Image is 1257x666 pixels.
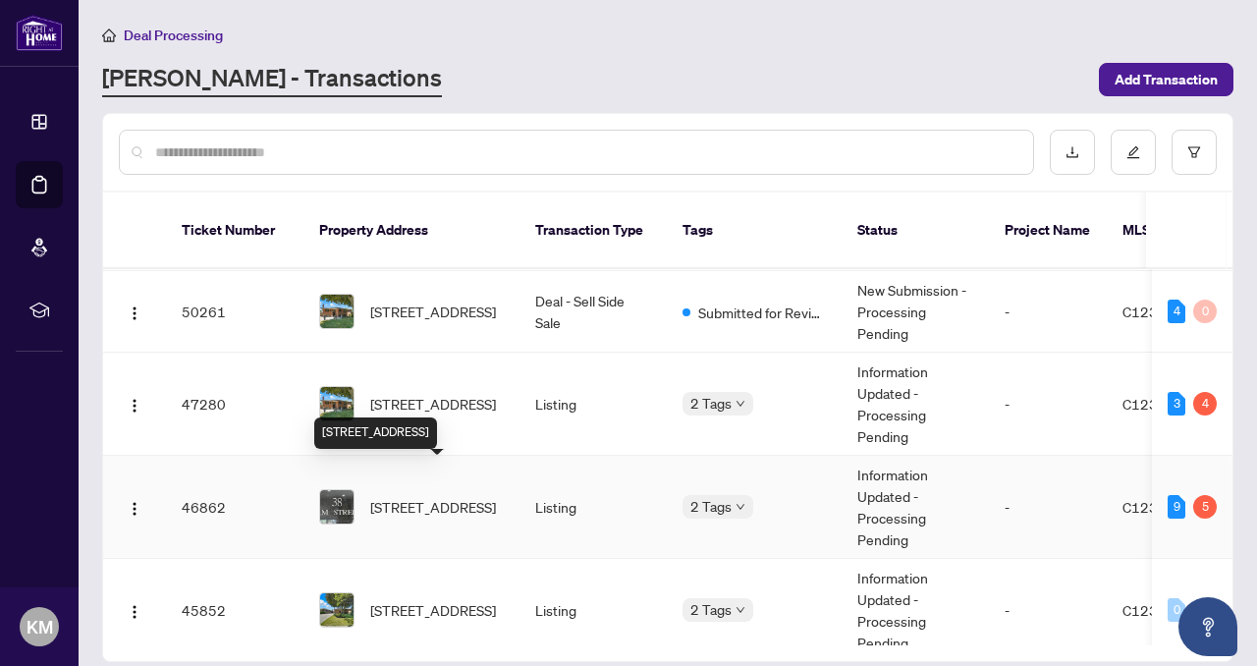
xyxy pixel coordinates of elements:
[119,594,150,626] button: Logo
[1111,130,1156,175] button: edit
[303,193,519,269] th: Property Address
[27,613,53,640] span: KM
[690,392,732,415] span: 2 Tags
[1168,300,1185,323] div: 4
[519,559,667,662] td: Listing
[127,305,142,321] img: Logo
[166,271,303,353] td: 50261
[842,559,989,662] td: Information Updated - Processing Pending
[519,353,667,456] td: Listing
[320,295,354,328] img: thumbnail-img
[989,271,1107,353] td: -
[842,456,989,559] td: Information Updated - Processing Pending
[842,271,989,353] td: New Submission - Processing Pending
[370,301,496,322] span: [STREET_ADDRESS]
[989,353,1107,456] td: -
[1178,597,1237,656] button: Open asap
[370,393,496,415] span: [STREET_ADDRESS]
[370,599,496,621] span: [STREET_ADDRESS]
[166,559,303,662] td: 45852
[989,559,1107,662] td: -
[736,605,745,615] span: down
[1126,145,1140,159] span: edit
[16,15,63,51] img: logo
[1193,300,1217,323] div: 0
[1115,64,1218,95] span: Add Transaction
[166,193,303,269] th: Ticket Number
[989,193,1107,269] th: Project Name
[119,491,150,523] button: Logo
[127,501,142,517] img: Logo
[1168,392,1185,416] div: 3
[127,398,142,414] img: Logo
[1099,63,1233,96] button: Add Transaction
[127,604,142,620] img: Logo
[102,28,116,42] span: home
[842,193,989,269] th: Status
[989,456,1107,559] td: -
[320,490,354,524] img: thumbnail-img
[1193,392,1217,416] div: 4
[690,598,732,621] span: 2 Tags
[736,502,745,512] span: down
[690,495,732,518] span: 2 Tags
[1172,130,1217,175] button: filter
[320,387,354,420] img: thumbnail-img
[1122,498,1202,516] span: C12320980
[519,456,667,559] td: Listing
[166,456,303,559] td: 46862
[842,353,989,456] td: Information Updated - Processing Pending
[119,388,150,419] button: Logo
[370,496,496,518] span: [STREET_ADDRESS]
[698,302,826,323] span: Submitted for Review
[166,353,303,456] td: 47280
[1050,130,1095,175] button: download
[1122,601,1202,619] span: C12303797
[1122,395,1202,413] span: C12326188
[1187,145,1201,159] span: filter
[1168,598,1185,622] div: 0
[519,271,667,353] td: Deal - Sell Side Sale
[314,417,437,449] div: [STREET_ADDRESS]
[736,399,745,409] span: down
[1122,303,1202,320] span: C12326188
[119,296,150,327] button: Logo
[667,193,842,269] th: Tags
[1107,193,1225,269] th: MLS #
[320,593,354,627] img: thumbnail-img
[1066,145,1079,159] span: download
[1168,495,1185,519] div: 9
[124,27,223,44] span: Deal Processing
[102,62,442,97] a: [PERSON_NAME] - Transactions
[519,193,667,269] th: Transaction Type
[1193,495,1217,519] div: 5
